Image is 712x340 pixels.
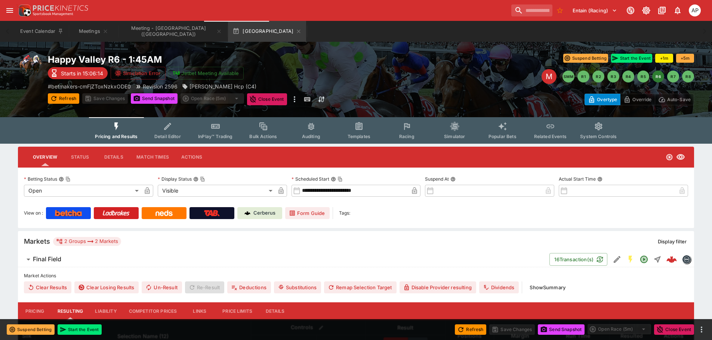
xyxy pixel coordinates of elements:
[18,54,42,78] img: horse_racing.png
[667,96,691,103] p: Auto-Save
[637,253,651,266] button: Open
[228,21,306,42] button: [GEOGRAPHIC_DATA]
[24,207,43,219] label: View on :
[585,94,620,105] button: Overtype
[568,4,622,16] button: Select Tenant
[538,324,585,335] button: Send Snapshot
[63,148,97,166] button: Status
[687,2,703,19] button: Allan Pollitt
[130,148,175,166] button: Match Times
[59,177,64,182] button: Betting StatusCopy To Clipboard
[175,148,209,166] button: Actions
[639,4,653,17] button: Toggle light/dark mode
[666,254,677,265] div: 1ad8c87f-de85-4cb3-a6ba-d3601901d83d
[655,4,669,17] button: Documentation
[65,177,71,182] button: Copy To Clipboard
[285,207,330,219] a: Form Guide
[620,94,655,105] button: Override
[588,324,651,334] div: split button
[562,71,694,82] nav: pagination navigation
[24,237,50,246] h5: Markets
[70,21,117,42] button: Meetings
[61,69,103,77] p: Starts in 15:06:14
[577,71,589,82] button: R1
[55,210,82,216] img: Betcha
[399,134,414,139] span: Racing
[56,237,118,246] div: 2 Groups 2 Markets
[16,21,68,42] button: Event Calendar
[425,176,449,182] p: Suspend At
[559,176,596,182] p: Actual Start Time
[158,176,192,182] p: Display Status
[667,71,679,82] button: R7
[682,255,691,263] img: betmakers
[200,177,205,182] button: Copy To Clipboard
[204,210,220,216] img: TabNZ
[253,209,275,217] p: Cerberus
[337,177,343,182] button: Copy To Clipboard
[158,185,275,197] div: Visible
[339,207,350,219] label: Tags:
[227,281,271,293] button: Deductions
[48,82,131,90] p: Copy To Clipboard
[637,71,649,82] button: R5
[24,185,141,197] div: Open
[244,210,250,216] img: Cerberus
[89,302,123,320] button: Liability
[607,71,619,82] button: R3
[143,82,178,90] p: Revision 2596
[33,255,61,263] h6: Final Field
[27,148,63,166] button: Overview
[16,3,31,18] img: PriceKinetics Logo
[554,4,566,16] button: No Bookmarks
[74,281,139,293] button: Clear Losing Results
[247,93,287,105] button: Close Event
[155,210,172,216] img: Neds
[455,324,486,335] button: Refresh
[198,134,232,139] span: InPlay™ Trading
[676,54,694,63] button: +5m
[666,153,673,161] svg: Open
[89,117,623,144] div: Event type filters
[592,71,604,82] button: R2
[580,134,617,139] span: System Controls
[653,235,691,247] button: Display filter
[671,4,684,17] button: Notifications
[697,325,706,334] button: more
[274,281,321,293] button: Substitutions
[119,21,226,42] button: Meeting - Happy Valley (HK)
[193,177,198,182] button: Display StatusCopy To Clipboard
[655,54,673,63] button: +1m
[654,324,694,335] button: Close Event
[450,177,456,182] button: Suspend At
[676,153,685,162] svg: Visible
[216,302,258,320] button: Price Limits
[511,4,552,16] input: search
[585,94,694,105] div: Start From
[479,281,519,293] button: Dividends
[58,324,102,335] button: Start the Event
[142,281,182,293] button: Un-Result
[48,54,371,65] h2: Copy To Clipboard
[549,253,607,266] button: 16Transaction(s)
[622,71,634,82] button: R4
[689,4,701,16] div: Allan Pollitt
[123,302,183,320] button: Competitor Prices
[525,281,570,293] button: ShowSummary
[632,96,651,103] p: Override
[488,134,517,139] span: Popular Bets
[237,207,282,219] a: Cerberus
[610,253,624,266] button: Edit Detail
[542,69,557,84] div: Edit Meeting
[102,210,130,216] img: Ladbrokes
[185,281,224,293] span: Re-Result
[348,134,370,139] span: Templates
[563,54,608,63] button: Suspend Betting
[302,134,320,139] span: Auditing
[182,82,256,90] div: Hoi Mei Hcp (C4)
[48,93,79,104] button: Refresh
[24,176,57,182] p: Betting Status
[18,252,549,267] button: Final Field
[655,94,694,105] button: Auto-Save
[597,96,617,103] p: Overtype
